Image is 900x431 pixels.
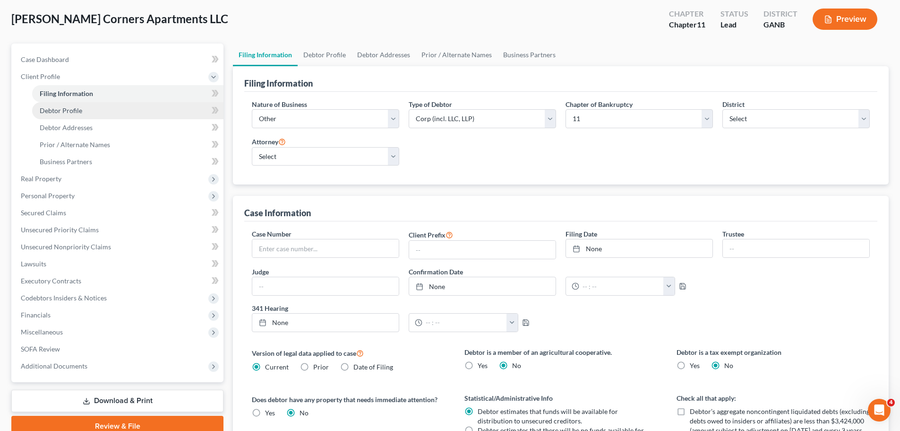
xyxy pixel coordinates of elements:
label: 341 Hearing [247,303,561,313]
div: Lead [720,19,748,30]
span: Additional Documents [21,362,87,370]
a: None [566,239,712,257]
div: Case Information [244,207,311,219]
a: Executory Contracts [13,273,223,290]
div: Chapter [669,9,705,19]
span: No [724,361,733,369]
input: -- [723,239,869,257]
a: Debtor Profile [298,44,351,66]
input: -- [252,277,399,295]
input: Enter case number... [252,239,399,257]
span: Lawsuits [21,260,46,268]
a: Unsecured Priority Claims [13,221,223,238]
label: Statistical/Administrative Info [464,393,658,403]
input: -- [409,241,556,259]
a: Business Partners [497,44,561,66]
a: Business Partners [32,153,223,170]
label: Confirmation Date [404,267,718,277]
a: Debtor Addresses [32,119,223,136]
a: Prior / Alternate Names [32,136,223,153]
span: Filing Information [40,89,93,97]
span: Date of Filing [353,363,393,371]
input: -- : -- [579,277,664,295]
span: Yes [265,409,275,417]
span: [PERSON_NAME] Corners Apartments LLC [11,12,228,26]
label: Debtor is a member of an agricultural cooperative. [464,347,658,357]
span: 11 [697,20,705,29]
span: Yes [478,361,488,369]
a: Secured Claims [13,204,223,221]
span: Miscellaneous [21,328,63,336]
a: None [252,314,399,332]
input: -- : -- [422,314,507,332]
span: Personal Property [21,192,75,200]
div: Status [720,9,748,19]
div: District [763,9,797,19]
span: No [300,409,309,417]
div: Filing Information [244,78,313,89]
label: Type of Debtor [409,99,452,109]
a: Filing Information [233,44,298,66]
label: Does debtor have any property that needs immediate attention? [252,395,445,405]
button: Preview [813,9,877,30]
a: Download & Print [11,390,223,412]
span: Case Dashboard [21,55,69,63]
div: Chapter [669,19,705,30]
span: Financials [21,311,51,319]
span: Prior / Alternate Names [40,141,110,149]
span: Secured Claims [21,209,66,217]
a: Unsecured Nonpriority Claims [13,238,223,255]
label: Judge [252,267,269,277]
a: Debtor Profile [32,102,223,119]
label: District [722,99,745,109]
label: Debtor is a tax exempt organization [677,347,870,357]
span: Prior [313,363,329,371]
a: Case Dashboard [13,51,223,68]
span: 4 [887,399,895,406]
span: Yes [690,361,700,369]
label: Version of legal data applied to case [252,347,445,359]
label: Nature of Business [252,99,307,109]
span: No [512,361,521,369]
label: Case Number [252,229,291,239]
label: Client Prefix [409,229,453,240]
span: SOFA Review [21,345,60,353]
label: Filing Date [566,229,597,239]
span: Real Property [21,175,61,183]
div: GANB [763,19,797,30]
a: Lawsuits [13,255,223,273]
label: Trustee [722,229,744,239]
a: Debtor Addresses [351,44,416,66]
label: Chapter of Bankruptcy [566,99,633,109]
span: Debtor Profile [40,106,82,114]
iframe: Intercom live chat [868,399,891,422]
label: Attorney [252,136,286,147]
span: Client Profile [21,72,60,80]
label: Check all that apply: [677,393,870,403]
span: Executory Contracts [21,277,81,285]
a: Prior / Alternate Names [416,44,497,66]
span: Debtor estimates that funds will be available for distribution to unsecured creditors. [478,407,618,425]
span: Business Partners [40,158,92,166]
a: Filing Information [32,85,223,102]
span: Debtor Addresses [40,123,93,132]
span: Unsecured Nonpriority Claims [21,243,111,251]
a: SOFA Review [13,341,223,358]
a: None [409,277,556,295]
span: Current [265,363,289,371]
span: Codebtors Insiders & Notices [21,294,107,302]
span: Unsecured Priority Claims [21,226,99,234]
